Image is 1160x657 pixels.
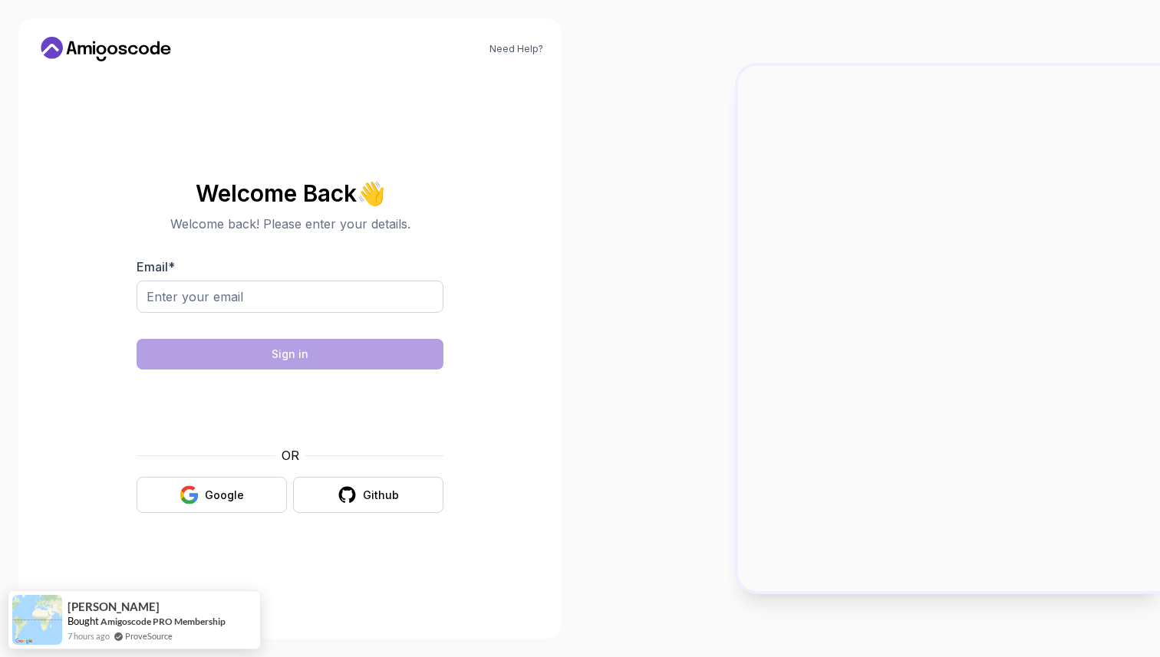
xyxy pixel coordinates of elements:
div: Google [205,488,244,503]
button: Google [137,477,287,513]
p: Welcome back! Please enter your details. [137,215,443,233]
div: Github [363,488,399,503]
button: Github [293,477,443,513]
a: Home link [37,37,175,61]
img: Amigoscode Dashboard [738,66,1160,592]
span: Bought [68,615,99,627]
a: Need Help? [489,43,543,55]
p: OR [282,446,299,465]
label: Email * [137,259,175,274]
a: ProveSource [125,629,173,642]
input: Enter your email [137,281,443,313]
span: [PERSON_NAME] [68,600,160,613]
h2: Welcome Back [137,181,443,205]
div: Sign in [272,347,308,362]
span: 7 hours ago [68,629,110,642]
iframe: Widget containing checkbox for hCaptcha security challenge [174,379,406,437]
img: provesource social proof notification image [12,595,62,645]
a: Amigoscode PRO Membership [101,615,226,628]
button: Sign in [137,339,443,370]
span: 👋 [357,181,385,205]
